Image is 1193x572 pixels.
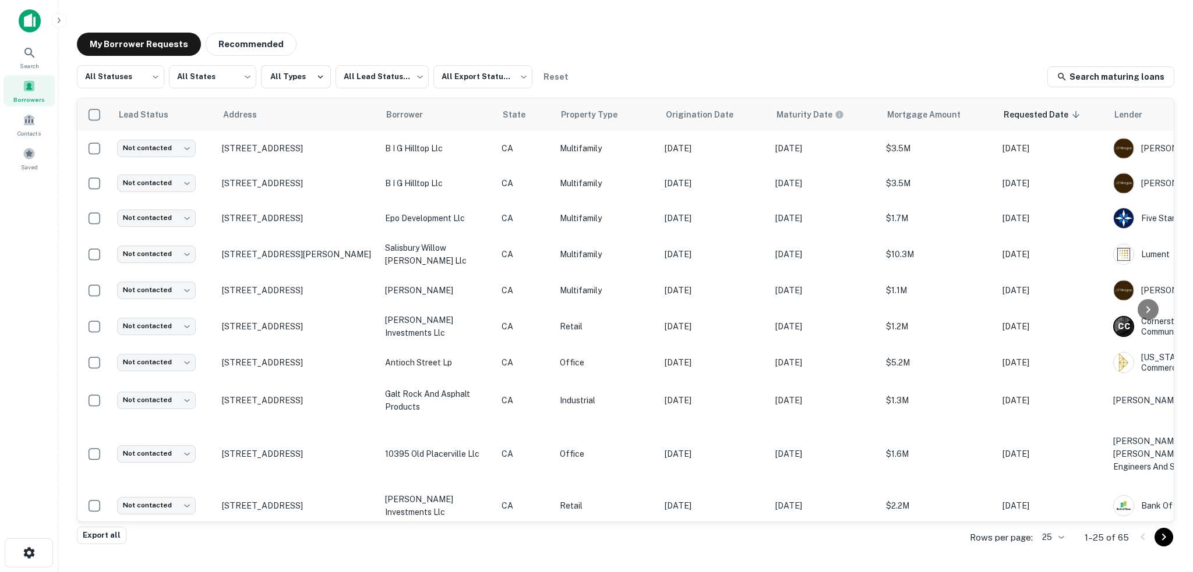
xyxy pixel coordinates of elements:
p: Multifamily [560,177,653,190]
span: Borrower [386,108,438,122]
button: My Borrower Requests [77,33,201,56]
p: antioch street lp [385,356,490,369]
th: Property Type [554,98,659,131]
p: Industrial [560,394,653,407]
p: [DATE] [1003,248,1102,261]
span: Saved [21,162,38,172]
p: [DATE] [665,499,764,512]
p: Office [560,447,653,460]
p: Multifamily [560,284,653,297]
span: Maturity dates displayed may be estimated. Please contact the lender for the most accurate maturi... [776,108,859,121]
th: Address [216,98,379,131]
span: Lender [1114,108,1157,122]
span: State [503,108,541,122]
p: $5.2M [886,356,991,369]
p: Rows per page: [970,531,1033,545]
p: CA [502,248,548,261]
p: [DATE] [665,142,764,155]
p: Multifamily [560,142,653,155]
p: [DATE] [775,177,874,190]
p: $1.7M [886,212,991,225]
th: State [496,98,554,131]
p: [STREET_ADDRESS] [222,143,373,154]
p: b i g hilltop llc [385,142,490,155]
img: picture [1114,208,1134,228]
p: 10395 old placerville llc [385,447,490,460]
p: $1.6M [886,447,991,460]
img: picture [1114,280,1134,300]
p: Office [560,356,653,369]
a: Saved [3,143,55,174]
a: Search maturing loans [1047,66,1174,87]
div: Not contacted [117,354,196,371]
th: Borrower [379,98,496,131]
div: Contacts [3,109,55,140]
div: Not contacted [117,209,196,226]
p: CA [502,177,548,190]
p: Retail [560,320,653,333]
p: [DATE] [665,447,764,460]
p: epo development llc [385,212,490,225]
p: CA [502,284,548,297]
p: [STREET_ADDRESS] [222,213,373,223]
p: CA [502,212,548,225]
p: [DATE] [1003,394,1102,407]
img: picture [1114,353,1134,372]
p: galt rock and asphalt products [385,388,490,413]
span: Search [20,61,39,70]
div: Not contacted [117,140,196,157]
p: 1–25 of 65 [1085,531,1129,545]
p: [DATE] [1003,447,1102,460]
button: Export all [77,527,126,544]
p: [DATE] [775,248,874,261]
div: All Lead Statuses [336,62,429,92]
div: All Statuses [77,62,164,92]
p: $3.5M [886,177,991,190]
div: Not contacted [117,445,196,462]
button: Go to next page [1155,528,1173,546]
p: [DATE] [665,212,764,225]
button: All Types [261,65,331,88]
span: Borrowers [13,95,45,104]
span: Requested Date [1004,108,1083,122]
p: [DATE] [665,177,764,190]
p: [STREET_ADDRESS] [222,357,373,368]
p: Multifamily [560,248,653,261]
h6: Maturity Date [776,108,832,121]
p: Multifamily [560,212,653,225]
p: [DATE] [775,212,874,225]
p: [STREET_ADDRESS] [222,321,373,332]
img: picture [1114,138,1134,158]
img: picture [1114,173,1134,193]
p: [STREET_ADDRESS] [222,395,373,406]
p: $3.5M [886,142,991,155]
p: CA [502,320,548,333]
button: Recommended [206,33,297,56]
iframe: Chat Widget [1135,479,1193,535]
img: picture [1114,244,1134,264]
p: [DATE] [665,284,764,297]
div: Not contacted [117,246,196,262]
p: Retail [560,499,653,512]
span: Lead Status [118,108,183,122]
p: $1.3M [886,394,991,407]
p: CA [502,447,548,460]
p: [PERSON_NAME] [385,284,490,297]
p: [DATE] [775,142,874,155]
th: Requested Date [997,98,1107,131]
a: Search [3,41,55,73]
p: [DATE] [775,284,874,297]
div: Not contacted [117,282,196,299]
p: [DATE] [665,394,764,407]
p: [DATE] [775,356,874,369]
th: Maturity dates displayed may be estimated. Please contact the lender for the most accurate maturi... [770,98,880,131]
div: Not contacted [117,392,196,408]
p: [DATE] [1003,142,1102,155]
a: Borrowers [3,75,55,106]
p: CA [502,499,548,512]
p: [DATE] [665,248,764,261]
